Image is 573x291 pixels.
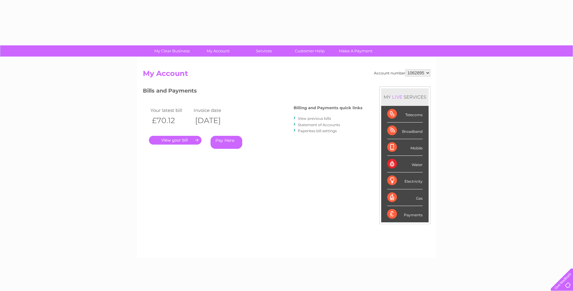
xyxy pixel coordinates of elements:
[387,156,423,172] div: Water
[143,87,362,97] h3: Bills and Payments
[192,114,236,127] th: [DATE]
[149,136,201,145] a: .
[387,189,423,206] div: Gas
[298,129,337,133] a: Paperless bill settings
[387,172,423,189] div: Electricity
[387,206,423,222] div: Payments
[298,116,331,121] a: View previous bills
[192,106,236,114] td: Invoice date
[285,45,335,57] a: Customer Help
[391,94,404,100] div: LIVE
[381,88,429,106] div: MY SERVICES
[149,106,192,114] td: Your latest bill
[387,139,423,156] div: Mobile
[374,69,430,77] div: Account number
[193,45,243,57] a: My Account
[298,123,340,127] a: Statement of Accounts
[147,45,197,57] a: My Clear Business
[387,106,423,123] div: Telecoms
[331,45,381,57] a: Make A Payment
[239,45,289,57] a: Services
[294,106,362,110] h4: Billing and Payments quick links
[387,123,423,139] div: Broadband
[143,69,430,81] h2: My Account
[149,114,192,127] th: £70.12
[211,136,242,149] a: Pay Here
